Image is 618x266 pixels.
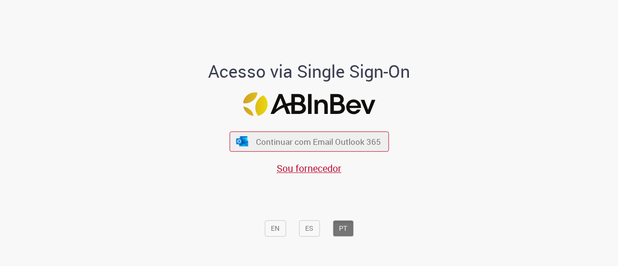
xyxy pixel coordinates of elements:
img: ícone Azure/Microsoft 360 [236,136,249,146]
button: ES [299,220,320,237]
button: PT [333,220,353,237]
a: Sou fornecedor [277,162,341,175]
img: Logo ABInBev [243,92,375,116]
button: ícone Azure/Microsoft 360 Continuar com Email Outlook 365 [229,132,389,152]
span: Continuar com Email Outlook 365 [256,136,381,147]
h1: Acesso via Single Sign-On [175,62,443,81]
button: EN [265,220,286,237]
